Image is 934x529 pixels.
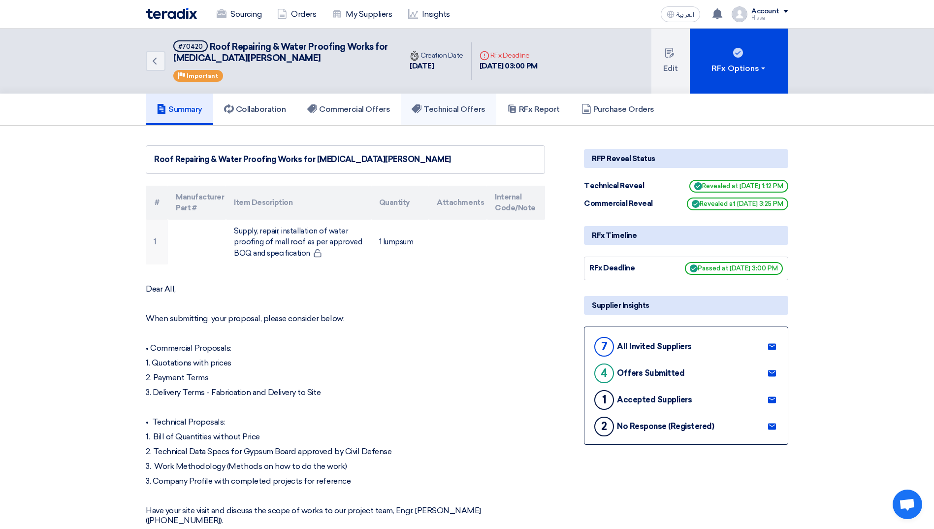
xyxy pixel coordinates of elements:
th: Attachments [429,186,487,220]
p: 1. Bill of Quantities without Price [146,432,545,442]
span: العربية [676,11,694,18]
p: Have your site visit and discuss the scope of works to our project team, Engr. [PERSON_NAME] ([PH... [146,506,545,526]
span: Revealed at [DATE] 1:12 PM [689,180,788,193]
th: Internal Code/Note [487,186,545,220]
div: Commercial Reveal [584,198,658,209]
div: RFx Deadline [480,50,538,61]
a: Summary [146,94,213,125]
h5: Technical Offers [412,104,485,114]
div: Creation Date [410,50,463,61]
a: Purchase Orders [571,94,665,125]
img: Teradix logo [146,8,197,19]
div: Roof Repairing & Water Proofing Works for [MEDICAL_DATA][PERSON_NAME] [154,154,537,165]
td: 1 [146,220,168,265]
button: Edit [651,29,690,94]
div: Accepted Suppliers [617,395,692,404]
div: #70420 [178,43,203,50]
a: Insights [400,3,458,25]
div: 1 [594,390,614,410]
span: Passed at [DATE] 3:00 PM [685,262,783,275]
span: Important [187,72,218,79]
div: RFx Timeline [584,226,788,245]
p: 2. Payment Terms [146,373,545,383]
span: Roof Repairing & Water Proofing Works for [MEDICAL_DATA][PERSON_NAME] [173,41,388,64]
h5: Commercial Offers [307,104,390,114]
h5: RFx Report [507,104,560,114]
a: Collaboration [213,94,297,125]
a: Commercial Offers [296,94,401,125]
div: RFx Options [711,63,767,74]
th: Item Description [226,186,371,220]
td: 1 lumpsum [371,220,429,265]
div: No Response (Registered) [617,422,714,431]
a: My Suppliers [324,3,400,25]
button: RFx Options [690,29,788,94]
div: RFx Deadline [589,263,663,274]
div: Supplier Insights [584,296,788,315]
div: Offers Submitted [617,368,684,378]
div: Account [751,7,779,16]
button: العربية [661,6,700,22]
a: RFx Report [496,94,571,125]
div: Hissa [751,15,788,21]
th: Quantity [371,186,429,220]
a: Open chat [893,490,922,519]
p: 3. Delivery Terms - Fabrication and Delivery to Site [146,388,545,397]
span: Revealed at [DATE] 3:25 PM [687,198,788,210]
h5: Roof Repairing & Water Proofing Works for Yasmin Mall [173,40,390,65]
div: [DATE] [410,61,463,72]
td: Supply, repair, installation of water proofing of mall roof as per approved BOQ and specification [226,220,371,265]
a: Orders [269,3,324,25]
p: Dear All, [146,284,545,294]
th: Manufacturer Part # [168,186,226,220]
p: • Commercial Proposals: [146,343,545,353]
div: All Invited Suppliers [617,342,692,351]
p: 2. Technical Data Specs for Gypsum Board approved by Civil Defense [146,447,545,457]
p: 1. Quotations with prices [146,358,545,368]
th: # [146,186,168,220]
div: 2 [594,417,614,436]
h5: Summary [157,104,202,114]
a: Technical Offers [401,94,496,125]
div: 4 [594,364,614,383]
p: 3. Company Profile with completed projects for reference [146,476,545,486]
p: When submitting your proposal, please consider below: [146,314,545,324]
div: 7 [594,337,614,357]
h5: Purchase Orders [581,104,654,114]
a: Sourcing [209,3,269,25]
p: 3. Work Methodology (Methods on how to do the work) [146,462,545,471]
p: • Technical Proposals: [146,417,545,427]
img: profile_test.png [732,6,747,22]
div: [DATE] 03:00 PM [480,61,538,72]
div: RFP Reveal Status [584,149,788,168]
div: Technical Reveal [584,180,658,192]
h5: Collaboration [224,104,286,114]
